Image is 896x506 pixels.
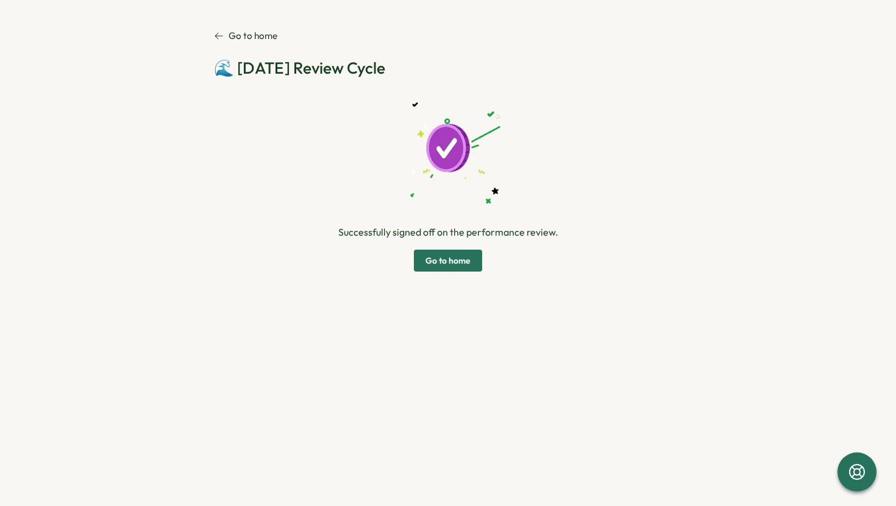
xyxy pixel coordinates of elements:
[387,93,509,215] img: Success
[214,57,682,79] h2: 🌊 [DATE] Review Cycle
[338,225,558,240] p: Successfully signed off on the performance review.
[425,250,471,271] span: Go to home
[229,29,277,43] p: Go to home
[414,250,482,272] button: Go to home
[214,29,277,43] a: Go to home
